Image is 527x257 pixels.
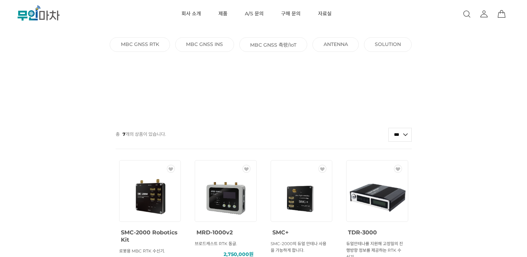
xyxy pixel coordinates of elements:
[123,131,125,137] strong: 7
[271,241,326,253] span: SMC-2000의 듀얼 안테나 사용을 가능하게 합니다.
[119,248,165,254] span: 로봇용 MBC RTK 수신기.
[195,241,237,246] span: 브로드캐스트 RTK 동글.
[270,166,333,228] img: SMC+
[324,41,348,47] a: ANTENNA
[121,228,178,243] a: SMC-2000 Robotics Kit
[116,127,166,141] p: 총 개의 상품이 있습니다.
[121,229,178,243] span: SMC-2000 Robotics Kit
[186,41,223,47] a: MBC GNSS INS
[250,41,296,48] a: MBC GNSS 측량/IoT
[194,166,257,228] img: MRD-1000v2
[118,166,181,228] img: SMC-2000 Robotics Kit
[346,166,409,228] img: TDR-3000
[121,41,159,47] a: MBC GNSS RTK
[375,41,401,47] a: SOLUTION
